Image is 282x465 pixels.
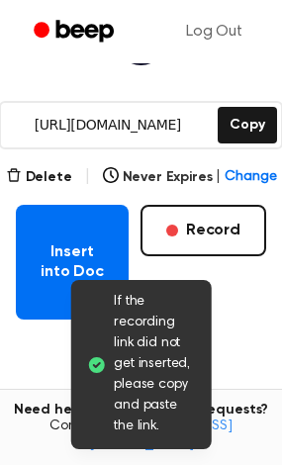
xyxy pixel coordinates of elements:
[6,167,72,188] button: Delete
[141,205,266,256] button: Record
[89,419,233,451] a: [EMAIL_ADDRESS][DOMAIN_NAME]
[114,292,196,437] span: If the recording link did not get inserted, please copy and paste the link.
[103,167,277,188] button: Never Expires|Change
[218,107,276,143] button: Copy
[84,165,91,189] span: |
[225,167,276,188] span: Change
[16,205,129,320] button: Insert into Doc
[20,13,132,51] a: Beep
[216,167,221,188] span: |
[166,8,262,55] a: Log Out
[12,418,270,453] span: Contact us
